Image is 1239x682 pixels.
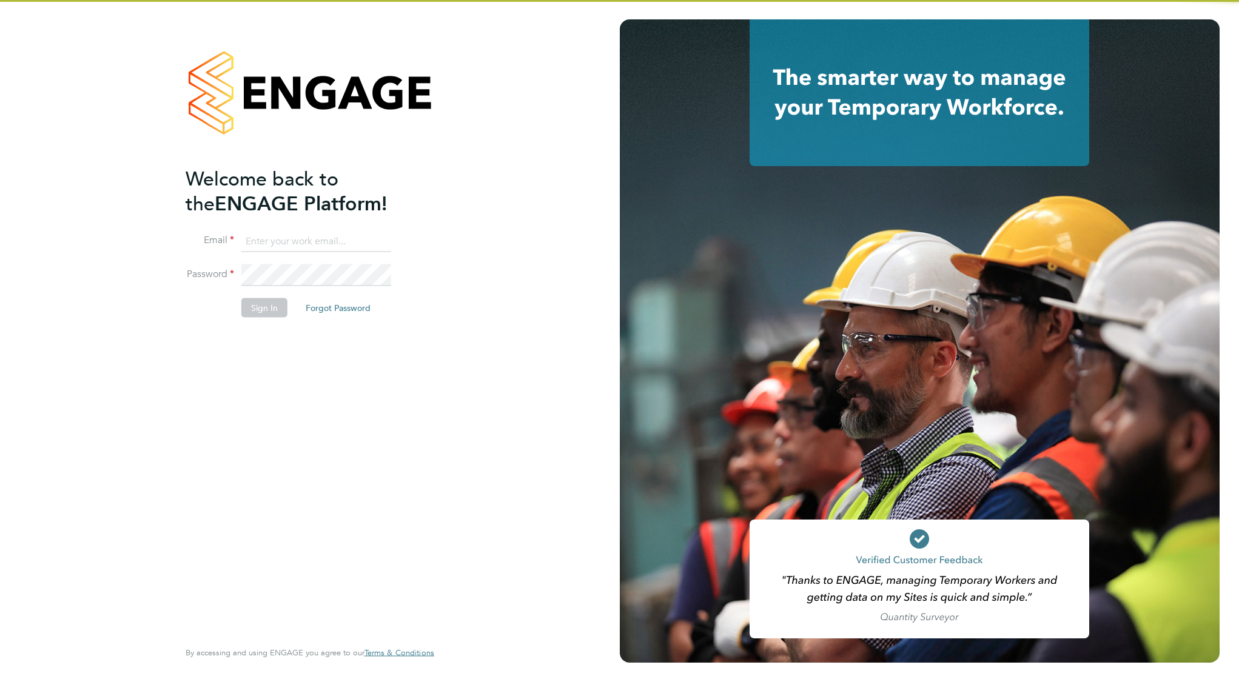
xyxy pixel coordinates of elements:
[186,166,422,216] h2: ENGAGE Platform!
[241,298,287,318] button: Sign In
[364,647,434,658] span: Terms & Conditions
[364,648,434,658] a: Terms & Conditions
[186,167,338,215] span: Welcome back to the
[186,647,434,658] span: By accessing and using ENGAGE you agree to our
[186,268,234,281] label: Password
[296,298,380,318] button: Forgot Password
[186,234,234,247] label: Email
[241,230,391,252] input: Enter your work email...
